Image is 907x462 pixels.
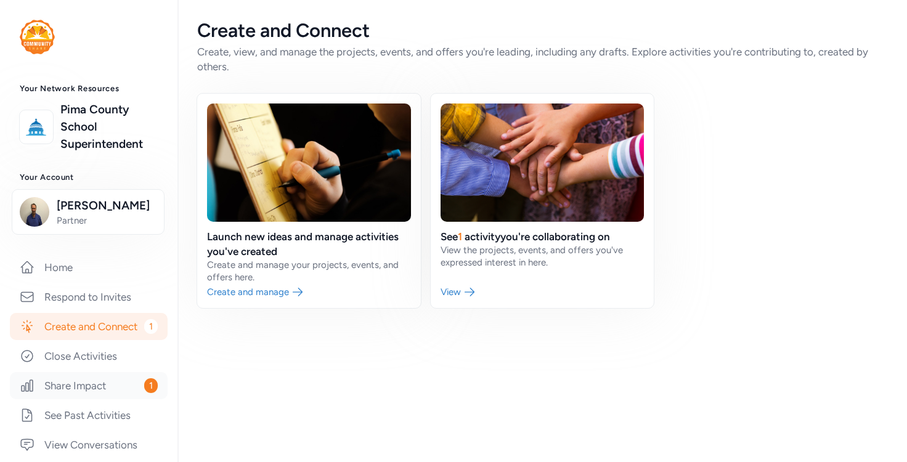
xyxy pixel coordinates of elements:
[10,431,168,458] a: View Conversations
[57,197,157,214] span: [PERSON_NAME]
[23,113,50,140] img: logo
[57,214,157,227] span: Partner
[10,372,168,399] a: Share Impact1
[10,283,168,310] a: Respond to Invites
[20,172,158,182] h3: Your Account
[60,101,158,153] a: Pima County School Superintendent
[20,84,158,94] h3: Your Network Resources
[144,319,158,334] span: 1
[10,402,168,429] a: See Past Activities
[10,254,168,281] a: Home
[197,44,887,74] div: Create, view, and manage the projects, events, and offers you're leading, including any drafts. E...
[10,313,168,340] a: Create and Connect1
[10,342,168,370] a: Close Activities
[12,189,165,235] button: [PERSON_NAME]Partner
[197,20,887,42] div: Create and Connect
[144,378,158,393] span: 1
[20,20,55,54] img: logo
